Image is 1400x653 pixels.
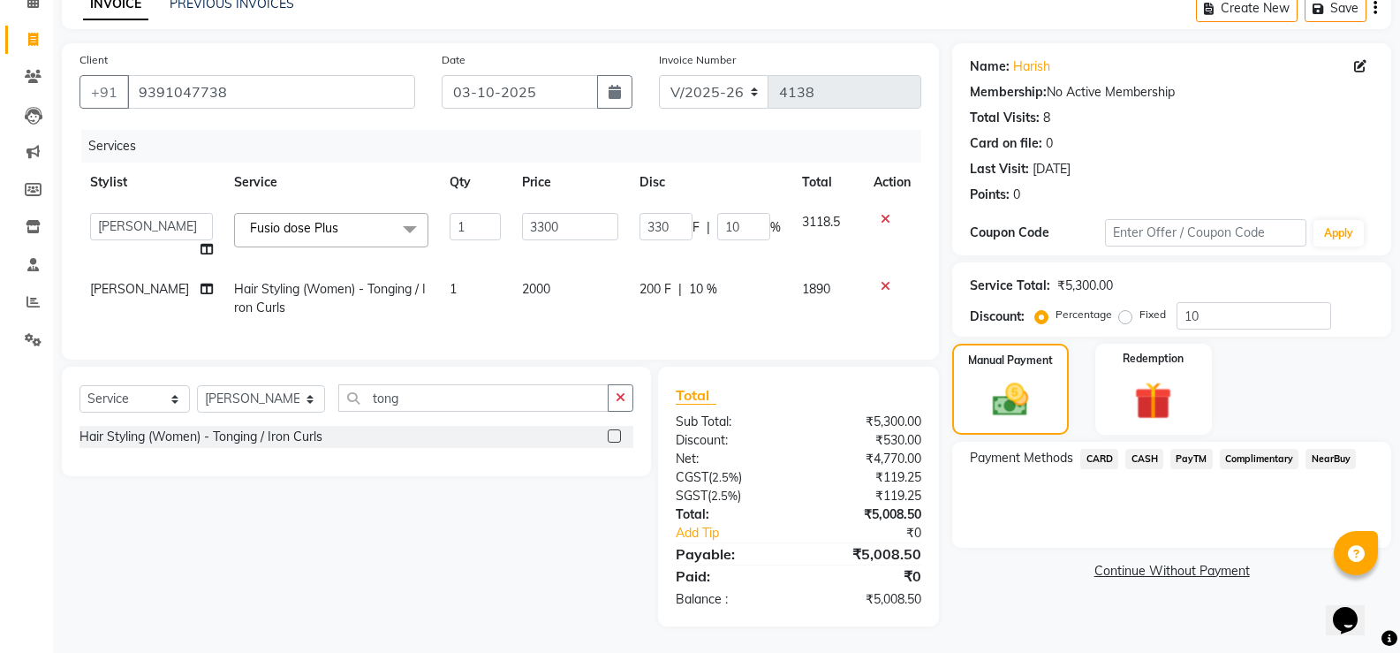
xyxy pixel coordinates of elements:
div: Points: [970,186,1010,204]
div: No Active Membership [970,83,1374,102]
span: Payment Methods [970,449,1073,467]
div: Coupon Code [970,224,1104,242]
div: ₹5,008.50 [798,590,935,609]
span: F [692,218,700,237]
span: CARD [1080,449,1118,469]
div: 0 [1013,186,1020,204]
span: 1890 [802,281,830,297]
div: ₹0 [821,524,935,543]
th: Qty [439,163,511,202]
span: NearBuy [1305,449,1356,469]
div: Net: [662,450,798,468]
a: Add Tip [662,524,821,543]
div: Total Visits: [970,109,1040,127]
th: Stylist [79,163,223,202]
a: Continue Without Payment [956,562,1388,581]
div: ₹5,300.00 [798,413,935,431]
a: Harish [1013,57,1050,76]
div: ( ) [662,468,798,487]
span: SGST [676,488,708,504]
div: ₹530.00 [798,431,935,450]
th: Disc [629,163,791,202]
div: Service Total: [970,277,1050,295]
div: ₹5,300.00 [1057,277,1113,295]
div: [DATE] [1033,160,1071,178]
div: Sub Total: [662,413,798,431]
th: Action [863,163,921,202]
div: Hair Styling (Women) - Tonging / Iron Curls [79,428,322,446]
label: Client [79,52,108,68]
div: Name: [970,57,1010,76]
span: % [770,218,781,237]
div: Paid: [662,566,798,587]
label: Redemption [1123,351,1184,367]
label: Fixed [1139,307,1166,323]
span: 1 [450,281,457,297]
span: 3118.5 [802,214,840,230]
div: Services [81,130,935,163]
div: 8 [1043,109,1050,127]
input: Search by Name/Mobile/Email/Code [127,75,415,109]
div: ₹4,770.00 [798,450,935,468]
div: ₹119.25 [798,468,935,487]
span: 200 F [639,280,671,299]
a: x [338,220,346,236]
span: Hair Styling (Women) - Tonging / Iron Curls [234,281,426,315]
div: Total: [662,505,798,524]
button: +91 [79,75,129,109]
label: Date [442,52,465,68]
div: ( ) [662,487,798,505]
img: _gift.svg [1123,377,1184,424]
th: Service [223,163,439,202]
div: Card on file: [970,134,1042,153]
span: | [707,218,710,237]
th: Total [791,163,863,202]
div: Payable: [662,543,798,565]
div: ₹0 [798,566,935,587]
div: ₹5,008.50 [798,505,935,524]
div: Discount: [662,431,798,450]
div: ₹5,008.50 [798,543,935,565]
span: CASH [1125,449,1163,469]
span: CGST [676,469,708,485]
label: Invoice Number [659,52,736,68]
img: _cash.svg [981,379,1040,421]
iframe: chat widget [1326,582,1382,635]
div: Balance : [662,590,798,609]
span: 2000 [522,281,550,297]
th: Price [511,163,629,202]
span: | [678,280,682,299]
span: Fusio dose Plus [250,220,338,236]
span: Complimentary [1220,449,1299,469]
label: Percentage [1056,307,1112,323]
input: Search or Scan [338,384,609,412]
span: 2.5% [712,470,738,484]
div: ₹119.25 [798,487,935,505]
span: Total [676,386,716,405]
span: [PERSON_NAME] [90,281,189,297]
span: PayTM [1170,449,1213,469]
label: Manual Payment [968,353,1053,368]
span: 10 % [689,280,717,299]
div: Discount: [970,308,1025,326]
span: 2.5% [711,489,738,503]
div: Membership: [970,83,1047,102]
input: Enter Offer / Coupon Code [1105,219,1306,247]
div: Last Visit: [970,160,1029,178]
button: Apply [1313,220,1364,247]
div: 0 [1046,134,1053,153]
